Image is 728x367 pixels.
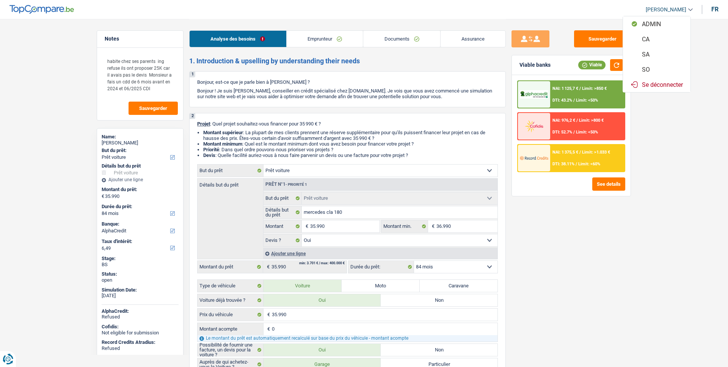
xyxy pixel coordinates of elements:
[592,177,625,191] button: See details
[102,314,179,320] div: Refused
[102,293,179,299] div: [DATE]
[102,277,179,283] div: open
[623,31,690,47] button: CA
[263,261,271,273] span: €
[139,106,167,111] span: Sauvegarder
[264,294,381,306] label: Oui
[198,261,263,273] label: Montant du prêt
[579,150,581,155] span: /
[197,79,498,85] p: Bonjour, est-ce que je parle bien à [PERSON_NAME] ?
[102,134,179,140] div: Name:
[552,86,578,91] span: NAI: 1 125,7 €
[264,309,272,321] span: €
[102,271,179,277] div: Status:
[552,162,574,166] span: DTI: 38.11%
[286,182,307,187] span: - Priorité 1
[102,177,179,182] div: Ajouter une ligne
[102,221,177,227] label: Banque:
[198,335,497,342] div: Le montant du prêt est automatiquement recalculé sur base du prix du véhicule - montant acompte
[198,309,264,321] label: Prix du véhicule
[623,47,690,62] button: SA
[582,150,610,155] span: Limit: >1.033 €
[198,280,264,292] label: Type de véhicule
[264,280,342,292] label: Voiture
[381,344,498,356] label: Non
[520,151,548,165] img: Record Credits
[264,220,302,232] label: Montant
[579,118,604,123] span: Limit: >800 €
[203,152,498,158] li: : Quelle facilité auriez-vous à nous faire parvenir un devis ou une facture pour votre projet ?
[189,57,506,65] h2: 1. Introduction & upselling by understanding their needs
[299,262,345,265] div: min: 3.701 € / max: 400.000 €
[646,6,686,13] span: [PERSON_NAME]
[302,220,310,232] span: €
[203,147,219,152] strong: Priorité
[520,90,548,99] img: AlphaCredit
[197,121,498,127] p: : Quel projet souhaitez-vous financer pour 35 990 € ?
[203,152,215,158] span: Devis
[640,3,693,16] a: [PERSON_NAME]
[102,187,177,193] label: Montant du prêt:
[573,130,575,135] span: /
[198,179,263,187] label: Détails but du prêt
[105,36,176,42] h5: Notes
[203,141,498,147] li: : Quel est le montant minimum dont vous avez besoin pour financer votre projet ?
[197,121,210,127] span: Projet
[348,261,414,273] label: Durée du prêt:
[198,344,264,356] label: Possibilité de fournir une facture, un devis pour la voiture ?
[203,141,242,147] strong: Montant minimum
[102,147,177,154] label: But du prêt:
[190,113,195,119] div: 2
[623,77,690,92] button: Se déconnecter
[102,287,179,293] div: Simulation Date:
[102,238,177,245] label: Taux d'intérêt:
[102,308,179,314] div: AlphaCredit:
[576,118,578,123] span: /
[264,182,309,187] div: Prêt n°1
[578,162,600,166] span: Limit: <60%
[287,31,363,47] a: Emprunteur
[129,102,178,115] button: Sauvegarder
[363,31,440,47] a: Documents
[381,220,428,232] label: Montant min.
[574,30,631,47] button: Sauvegarder
[623,16,690,31] button: ADMIN
[623,62,690,77] button: SO
[102,140,179,146] div: [PERSON_NAME]
[190,72,195,77] div: 1
[102,324,179,330] div: Cofidis:
[582,86,607,91] span: Limit: >850 €
[198,294,264,306] label: Voiture déjà trouvée ?
[9,5,74,14] img: TopCompare Logo
[519,62,551,68] div: Viable banks
[102,256,179,262] div: Stage:
[264,344,381,356] label: Oui
[711,6,719,13] div: fr
[552,130,572,135] span: DTI: 52.7%
[198,165,264,177] label: But du prêt
[552,150,578,155] span: NAI: 1 375,5 €
[264,206,302,218] label: Détails but du prêt
[102,193,104,199] span: €
[264,234,302,246] label: Devis ?
[203,147,498,152] li: : Dans quel ordre pouvons-nous prioriser vos projets ?
[520,119,548,133] img: Cofidis
[102,330,179,336] div: Not eligible for submission
[263,248,497,259] div: Ajouter une ligne
[102,262,179,268] div: BS
[203,130,498,141] li: : La plupart de mes clients prennent une réserve supplémentaire pour qu'ils puissent financer leu...
[102,204,177,210] label: Durée du prêt:
[623,16,691,93] ul: [PERSON_NAME]
[264,323,272,335] span: €
[420,280,498,292] label: Caravane
[342,280,420,292] label: Moto
[264,192,302,204] label: But du prêt
[190,31,286,47] a: Analyse des besoins
[198,323,264,335] label: Montant acompte
[579,86,581,91] span: /
[197,88,498,99] p: Bonjour ! Je suis [PERSON_NAME], conseiller en crédit spécialisé chez [DOMAIN_NAME]. Je vois que ...
[578,61,606,69] div: Viable
[102,163,179,169] div: Détails but du prêt
[428,220,436,232] span: €
[102,339,179,345] div: Record Credits Atradius:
